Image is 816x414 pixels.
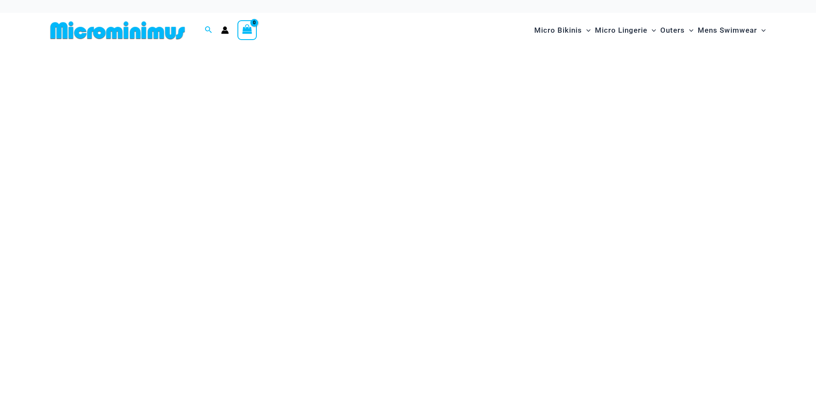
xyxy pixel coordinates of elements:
[698,19,757,41] span: Mens Swimwear
[696,17,768,43] a: Mens SwimwearMenu ToggleMenu Toggle
[582,19,591,41] span: Menu Toggle
[237,20,257,40] a: View Shopping Cart, empty
[47,21,188,40] img: MM SHOP LOGO FLAT
[593,17,658,43] a: Micro LingerieMenu ToggleMenu Toggle
[757,19,766,41] span: Menu Toggle
[205,25,212,36] a: Search icon link
[658,17,696,43] a: OutersMenu ToggleMenu Toggle
[685,19,693,41] span: Menu Toggle
[532,17,593,43] a: Micro BikinisMenu ToggleMenu Toggle
[660,19,685,41] span: Outers
[595,19,647,41] span: Micro Lingerie
[647,19,656,41] span: Menu Toggle
[221,26,229,34] a: Account icon link
[534,19,582,41] span: Micro Bikinis
[531,16,770,45] nav: Site Navigation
